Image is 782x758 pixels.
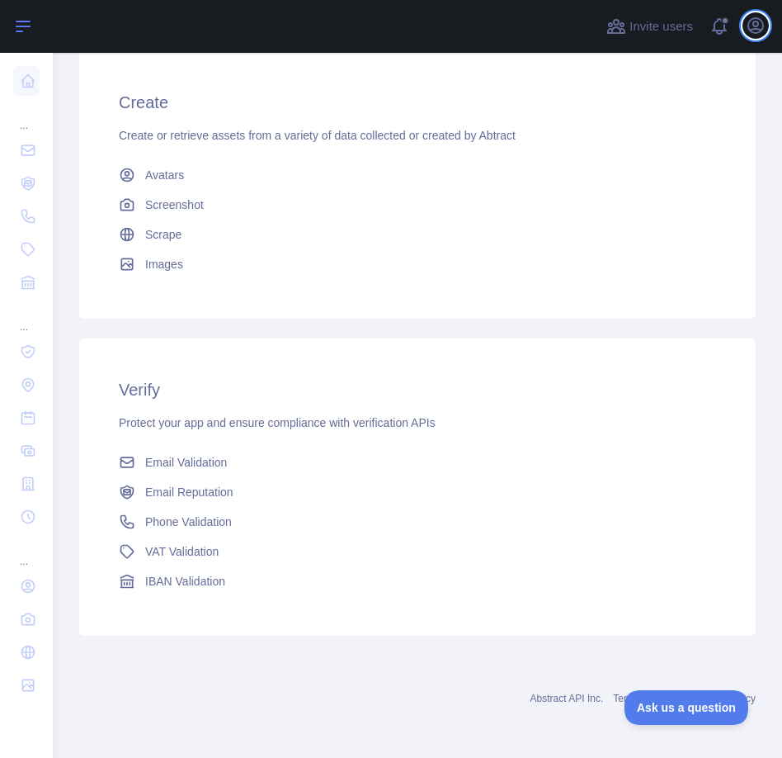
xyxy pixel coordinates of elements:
a: Avatars [112,160,723,190]
div: ... [13,301,40,334]
iframe: Toggle Customer Support [624,690,749,725]
span: Email Validation [145,454,227,471]
span: Create or retrieve assets from a variety of data collected or created by Abtract [119,129,516,142]
div: ... [13,535,40,568]
a: Phone Validation [112,507,723,537]
a: Images [112,249,723,279]
span: Phone Validation [145,514,232,530]
span: Scrape [145,226,181,243]
a: Email Reputation [112,477,723,507]
span: VAT Validation [145,543,219,560]
a: Scrape [112,220,723,249]
span: Protect your app and ensure compliance with verification APIs [119,416,436,429]
span: Email Reputation [145,484,233,500]
a: IBAN Validation [112,566,723,596]
h3: Create [119,91,716,114]
a: Terms of service [613,693,685,704]
a: Abstract API Inc. [530,693,604,704]
div: ... [13,99,40,132]
a: VAT Validation [112,537,723,566]
h3: Verify [119,378,716,401]
span: Avatars [145,167,184,183]
a: Screenshot [112,190,723,220]
span: IBAN Validation [145,573,225,590]
span: Invite users [629,17,693,36]
span: Screenshot [145,197,204,213]
a: Email Validation [112,448,723,477]
span: Images [145,256,183,272]
button: Invite users [603,13,696,40]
